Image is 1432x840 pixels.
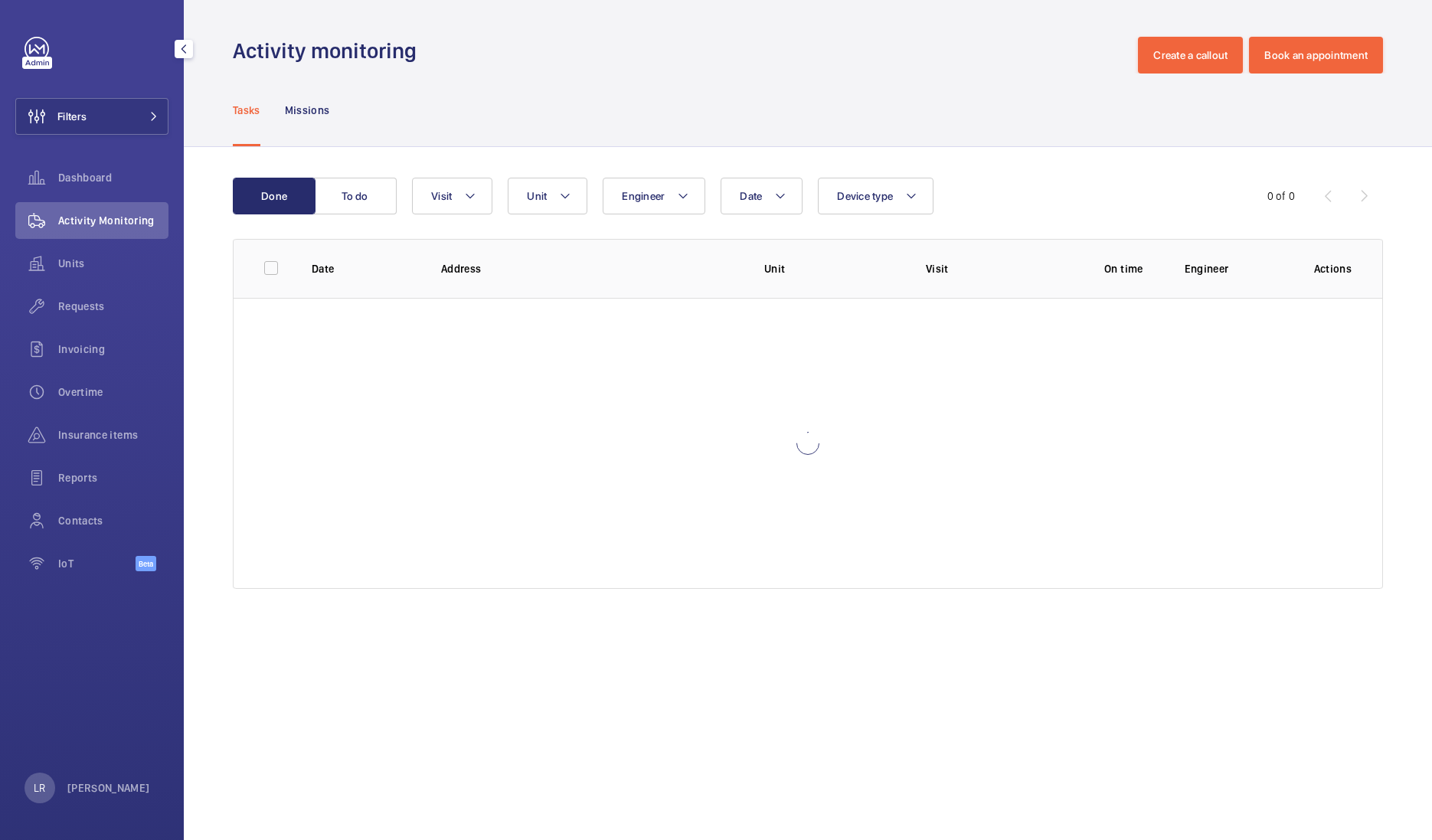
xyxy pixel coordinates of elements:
[58,384,168,400] span: Overtime
[58,256,168,271] span: Units
[285,103,330,118] p: Missions
[1267,188,1295,204] div: 0 of 0
[764,261,901,276] p: Unit
[818,178,933,214] button: Device type
[58,470,168,485] span: Reports
[58,170,168,185] span: Dashboard
[57,109,87,124] span: Filters
[312,261,417,276] p: Date
[412,178,492,214] button: Visit
[1087,261,1160,276] p: On time
[58,513,168,528] span: Contacts
[314,178,397,214] button: To do
[1138,37,1243,74] button: Create a callout
[58,299,168,314] span: Requests
[740,190,762,202] span: Date
[721,178,803,214] button: Date
[622,190,665,202] span: Engineer
[1185,261,1290,276] p: Engineer
[441,261,740,276] p: Address
[58,213,168,228] span: Activity Monitoring
[926,261,1063,276] p: Visit
[136,556,156,571] span: Beta
[233,103,260,118] p: Tasks
[508,178,587,214] button: Unit
[1314,261,1352,276] p: Actions
[15,98,168,135] button: Filters
[34,780,45,796] p: LR
[58,342,168,357] span: Invoicing
[837,190,893,202] span: Device type
[431,190,452,202] span: Visit
[58,556,136,571] span: IoT
[233,178,315,214] button: Done
[527,190,547,202] span: Unit
[58,427,168,443] span: Insurance items
[603,178,705,214] button: Engineer
[233,37,426,65] h1: Activity monitoring
[1249,37,1383,74] button: Book an appointment
[67,780,150,796] p: [PERSON_NAME]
